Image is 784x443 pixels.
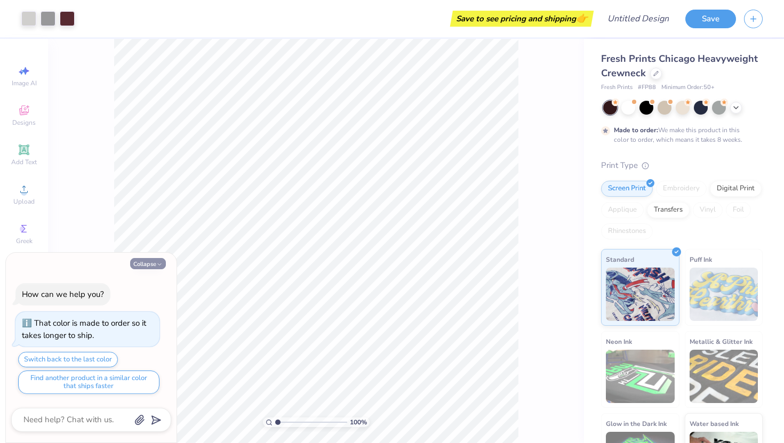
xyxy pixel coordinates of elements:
div: Foil [726,202,751,218]
div: We make this product in this color to order, which means it takes 8 weeks. [614,125,745,144]
span: Metallic & Glitter Ink [690,336,753,347]
div: Applique [601,202,644,218]
span: Upload [13,197,35,206]
span: Fresh Prints Chicago Heavyweight Crewneck [601,52,758,79]
input: Untitled Design [599,8,677,29]
img: Metallic & Glitter Ink [690,350,758,403]
span: 👉 [576,12,588,25]
span: 100 % [350,417,367,427]
span: Water based Ink [690,418,739,429]
span: Minimum Order: 50 + [661,83,715,92]
span: Image AI [12,79,37,87]
span: Add Text [11,158,37,166]
span: # FP88 [638,83,656,92]
div: Embroidery [656,181,707,197]
div: That color is made to order so it takes longer to ship. [22,318,146,341]
button: Find another product in a similar color that ships faster [18,370,159,394]
strong: Made to order: [614,126,658,134]
div: Transfers [647,202,690,218]
div: How can we help you? [22,289,104,300]
div: Vinyl [693,202,723,218]
div: Screen Print [601,181,653,197]
span: Puff Ink [690,254,712,265]
span: Neon Ink [606,336,632,347]
div: Print Type [601,159,763,172]
button: Switch back to the last color [18,352,118,367]
span: Greek [16,237,33,245]
img: Neon Ink [606,350,675,403]
div: Rhinestones [601,223,653,239]
img: Standard [606,268,675,321]
span: Glow in the Dark Ink [606,418,667,429]
span: Standard [606,254,634,265]
button: Save [685,10,736,28]
span: Designs [12,118,36,127]
img: Puff Ink [690,268,758,321]
button: Collapse [130,258,166,269]
span: Fresh Prints [601,83,633,92]
div: Digital Print [710,181,762,197]
div: Save to see pricing and shipping [453,11,591,27]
